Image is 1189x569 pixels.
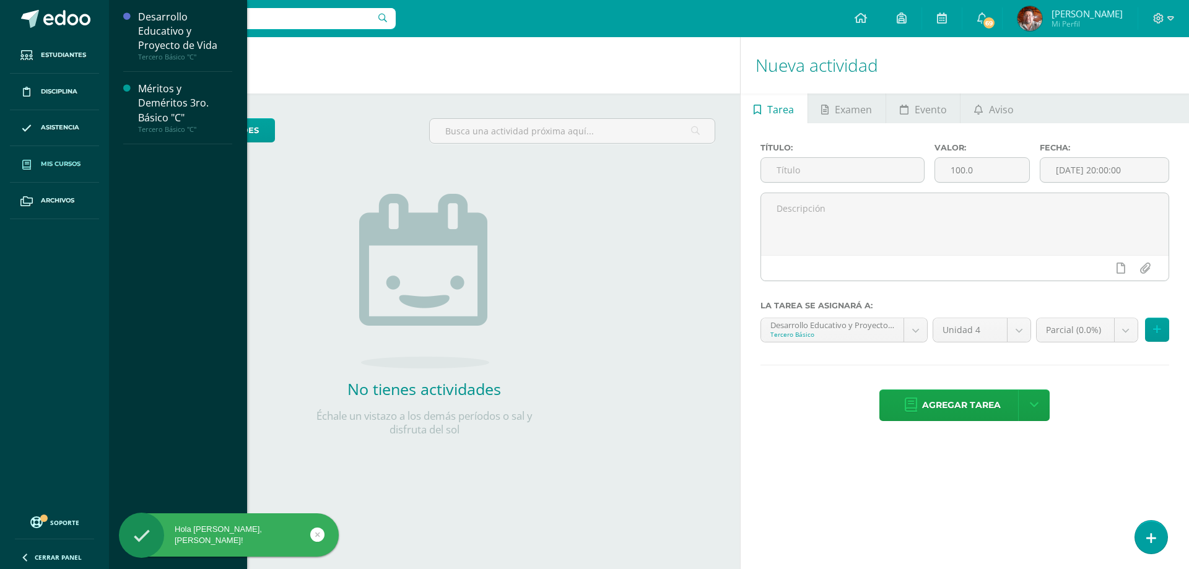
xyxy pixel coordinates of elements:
[1052,7,1123,20] span: [PERSON_NAME]
[138,10,232,61] a: Desarrollo Educativo y Proyecto de VidaTercero Básico "C"
[10,37,99,74] a: Estudiantes
[982,16,996,30] span: 69
[138,82,232,124] div: Méritos y Deméritos 3ro. Básico "C"
[960,93,1027,123] a: Aviso
[808,93,886,123] a: Examen
[124,37,725,93] h1: Actividades
[756,37,1174,93] h1: Nueva actividad
[138,82,232,133] a: Méritos y Deméritos 3ro. Básico "C"Tercero Básico "C"
[922,390,1001,420] span: Agregar tarea
[41,87,77,97] span: Disciplina
[50,518,79,527] span: Soporte
[1017,6,1042,31] img: 2cd44cd3459743fb440d19a92307dec9.png
[1040,143,1169,152] label: Fecha:
[15,513,94,530] a: Soporte
[770,318,894,330] div: Desarrollo Educativo y Proyecto de Vida 'C'
[933,318,1030,342] a: Unidad 4
[1037,318,1138,342] a: Parcial (0.0%)
[119,524,339,546] div: Hola [PERSON_NAME], [PERSON_NAME]!
[138,125,232,134] div: Tercero Básico "C"
[10,110,99,147] a: Asistencia
[760,143,925,152] label: Título:
[1040,158,1169,182] input: Fecha de entrega
[1052,19,1123,29] span: Mi Perfil
[915,95,947,124] span: Evento
[760,301,1169,310] label: La tarea se asignará a:
[835,95,872,124] span: Examen
[41,196,74,206] span: Archivos
[10,74,99,110] a: Disciplina
[770,330,894,339] div: Tercero Básico
[117,8,396,29] input: Busca un usuario...
[886,93,960,123] a: Evento
[138,10,232,53] div: Desarrollo Educativo y Proyecto de Vida
[10,146,99,183] a: Mis cursos
[934,143,1029,152] label: Valor:
[35,553,82,562] span: Cerrar panel
[10,183,99,219] a: Archivos
[300,378,548,399] h2: No tienes actividades
[138,53,232,61] div: Tercero Básico "C"
[300,409,548,437] p: Échale un vistazo a los demás períodos o sal y disfruta del sol
[935,158,1029,182] input: Puntos máximos
[41,50,86,60] span: Estudiantes
[41,123,79,132] span: Asistencia
[989,95,1014,124] span: Aviso
[767,95,794,124] span: Tarea
[943,318,998,342] span: Unidad 4
[761,318,927,342] a: Desarrollo Educativo y Proyecto de Vida 'C'Tercero Básico
[430,119,714,143] input: Busca una actividad próxima aquí...
[741,93,808,123] a: Tarea
[761,158,925,182] input: Título
[359,194,489,368] img: no_activities.png
[41,159,81,169] span: Mis cursos
[1046,318,1105,342] span: Parcial (0.0%)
